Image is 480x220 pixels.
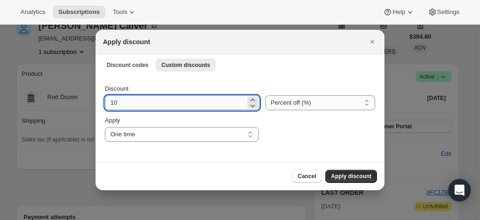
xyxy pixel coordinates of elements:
button: Cancel [292,170,322,183]
button: Settings [422,6,465,19]
div: Custom discounts [96,75,384,162]
button: Help [377,6,420,19]
span: Tools [113,8,127,16]
button: Close [366,35,379,48]
button: Subscriptions [53,6,105,19]
button: Custom discounts [156,59,216,72]
button: Apply discount [325,170,377,183]
h2: Apply discount [103,37,150,47]
span: Custom discounts [161,61,210,69]
button: Discount codes [101,59,154,72]
span: Settings [437,8,459,16]
span: Help [392,8,405,16]
div: Open Intercom Messenger [448,179,471,201]
span: Apply [105,117,120,124]
span: Subscriptions [58,8,100,16]
span: Discount [105,85,129,92]
button: Analytics [15,6,51,19]
span: Analytics [21,8,45,16]
button: Tools [107,6,142,19]
span: Apply discount [331,173,371,180]
span: Discount codes [107,61,148,69]
span: Cancel [298,173,316,180]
